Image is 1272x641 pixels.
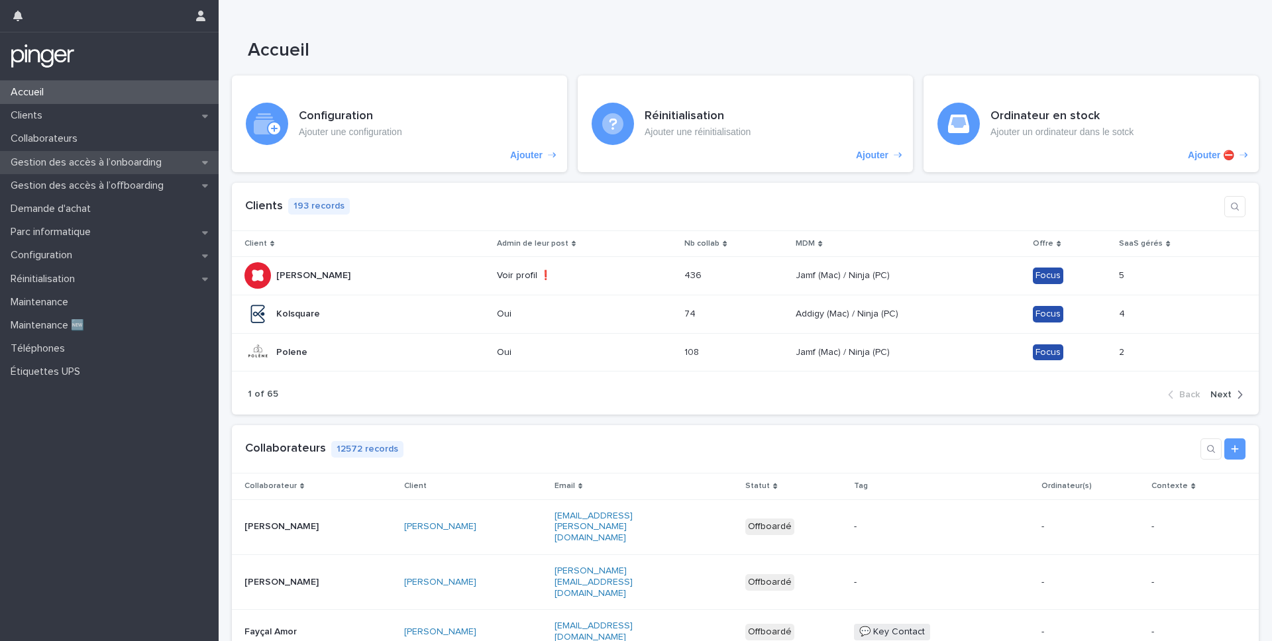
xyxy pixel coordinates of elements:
[1033,236,1053,251] p: Offre
[745,624,794,640] div: Offboardé
[232,333,1259,371] tr: PolenePolene Oui108108 Jamf (Mac) / Ninja (PC)Jamf (Mac) / Ninja (PC) Focus22
[796,268,892,281] p: Jamf (Mac) / Ninja (PC)
[245,442,326,454] a: Collaborateurs
[404,521,476,532] a: [PERSON_NAME]
[1119,236,1163,251] p: SaaS gérés
[555,511,633,543] a: [EMAIL_ADDRESS][PERSON_NAME][DOMAIN_NAME]
[497,270,608,281] p: Voir profil ❗
[1119,268,1127,281] p: 5
[248,389,278,400] p: 1 of 65
[1168,389,1205,401] button: Back
[245,200,283,212] a: Clients
[232,295,1259,333] tr: KolsquareKolsquare Oui7474 Addigy (Mac) / Ninja (PC)Addigy (Mac) / Ninja (PC) Focus44
[645,126,751,138] p: Ajouter une réinitialisation
[1151,521,1245,532] p: -
[684,306,698,320] p: 74
[796,344,892,358] p: Jamf (Mac) / Ninja (PC)
[684,268,704,281] p: 436
[854,479,868,493] p: Tag
[299,109,402,124] h3: Configuration
[404,479,427,493] p: Client
[5,296,79,309] p: Maintenance
[244,518,321,532] p: [PERSON_NAME]
[854,577,949,588] p: -
[1033,306,1063,322] div: Focus
[232,256,1259,295] tr: [PERSON_NAME][PERSON_NAME] Voir profil ❗436436 Jamf (Mac) / Ninja (PC)Jamf (Mac) / Ninja (PC) Foc...
[684,236,719,251] p: Nb collab
[5,342,76,355] p: Téléphones
[1041,626,1136,638] p: -
[856,150,888,161] p: Ajouter
[244,574,321,588] p: [PERSON_NAME]
[5,319,95,332] p: Maintenance 🆕
[924,75,1259,172] a: Ajouter ⛔️
[796,236,815,251] p: MDM
[1188,150,1234,161] p: Ajouter ⛔️
[1041,577,1136,588] p: -
[990,109,1134,124] h3: Ordinateur en stock
[5,109,53,122] p: Clients
[404,577,476,588] a: [PERSON_NAME]
[854,624,930,640] span: 💬 Key Contact
[5,203,101,215] p: Demande d'achat
[5,273,85,285] p: Réinitialisation
[497,309,608,320] p: Oui
[232,75,567,172] a: Ajouter
[5,226,101,238] p: Parc informatique
[745,518,794,535] div: Offboardé
[404,626,476,638] a: [PERSON_NAME]
[990,126,1134,138] p: Ajouter un ordinateur dans le sotck
[244,624,299,638] p: Fayçal Amor
[645,109,751,124] h3: Réinitialisation
[5,366,91,378] p: Étiquettes UPS
[1205,389,1243,401] button: Next
[5,86,54,99] p: Accueil
[497,236,568,251] p: Admin de leur post
[1179,390,1200,399] span: Back
[796,306,901,320] p: Addigy (Mac) / Ninja (PC)
[232,554,1259,609] tr: [PERSON_NAME][PERSON_NAME] [PERSON_NAME] [PERSON_NAME][EMAIL_ADDRESS][DOMAIN_NAME]Offboardé---
[331,441,403,458] p: 12572 records
[1151,626,1245,638] p: -
[1041,521,1136,532] p: -
[555,566,633,598] a: [PERSON_NAME][EMAIL_ADDRESS][DOMAIN_NAME]
[244,236,267,251] p: Client
[232,499,1259,554] tr: [PERSON_NAME][PERSON_NAME] [PERSON_NAME] [EMAIL_ADDRESS][PERSON_NAME][DOMAIN_NAME]Offboardé---
[11,43,75,70] img: mTgBEunGTSyRkCgitkcU
[1210,390,1232,399] span: Next
[1151,479,1188,493] p: Contexte
[244,479,297,493] p: Collaborateur
[276,268,353,281] p: [PERSON_NAME]
[276,344,310,358] p: Polene
[1151,577,1245,588] p: -
[555,479,575,493] p: Email
[288,198,350,215] p: 193 records
[684,344,702,358] p: 108
[1224,438,1245,460] a: Add new record
[299,126,402,138] p: Ajouter une configuration
[276,306,323,320] p: Kolsquare
[745,574,794,591] div: Offboardé
[5,249,83,262] p: Configuration
[1119,344,1127,358] p: 2
[1119,306,1128,320] p: 4
[745,479,770,493] p: Statut
[578,75,913,172] a: Ajouter
[1033,268,1063,284] div: Focus
[5,156,172,169] p: Gestion des accès à l’onboarding
[248,40,893,62] h1: Accueil
[5,132,88,145] p: Collaborateurs
[854,521,949,532] p: -
[510,150,543,161] p: Ajouter
[497,347,608,358] p: Oui
[1033,344,1063,361] div: Focus
[5,179,174,192] p: Gestion des accès à l’offboarding
[1041,479,1092,493] p: Ordinateur(s)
